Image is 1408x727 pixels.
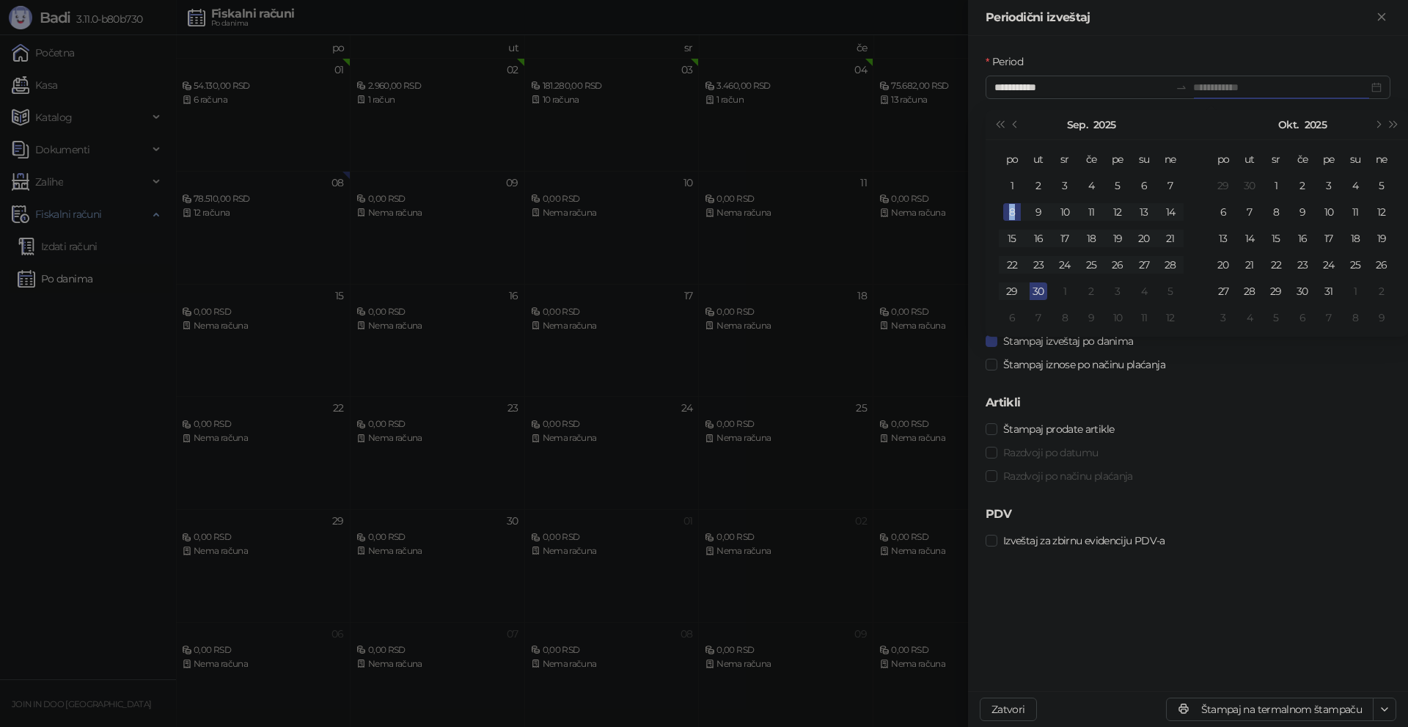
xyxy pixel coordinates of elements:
[1373,203,1390,221] div: 12
[1214,256,1232,274] div: 20
[1157,278,1184,304] td: 2025-10-05
[1267,282,1285,300] div: 29
[997,357,1171,373] span: Štampaj iznose po načinu plaćanja
[1078,199,1104,225] td: 2025-09-11
[986,9,1373,26] div: Periodični izveštaj
[1241,309,1258,326] div: 4
[1346,230,1364,247] div: 18
[997,333,1139,349] span: Štampaj izveštaj po danima
[986,394,1390,412] h5: Artikli
[1214,282,1232,300] div: 27
[1320,203,1338,221] div: 10
[1157,199,1184,225] td: 2025-09-14
[997,421,1120,437] span: Štampaj prodate artikle
[991,110,1008,139] button: Prethodna godina (Control + left)
[1294,177,1311,194] div: 2
[1131,146,1157,172] th: su
[1368,225,1395,252] td: 2025-10-19
[1056,309,1074,326] div: 8
[1025,172,1052,199] td: 2025-09-02
[994,79,1170,95] input: Period
[1162,309,1179,326] div: 12
[1320,256,1338,274] div: 24
[1316,252,1342,278] td: 2025-10-24
[999,278,1025,304] td: 2025-09-29
[1078,225,1104,252] td: 2025-09-18
[1236,146,1263,172] th: ut
[1342,304,1368,331] td: 2025-11-08
[1289,146,1316,172] th: če
[1305,110,1327,139] button: Izaberi godinu
[1236,252,1263,278] td: 2025-10-21
[1030,309,1047,326] div: 7
[1236,278,1263,304] td: 2025-10-28
[1368,172,1395,199] td: 2025-10-05
[1373,256,1390,274] div: 26
[1210,225,1236,252] td: 2025-10-13
[1241,177,1258,194] div: 30
[1294,230,1311,247] div: 16
[1157,252,1184,278] td: 2025-09-28
[1386,110,1402,139] button: Sledeća godina (Control + right)
[1342,146,1368,172] th: su
[986,505,1390,523] h5: PDV
[1003,230,1021,247] div: 15
[1052,225,1078,252] td: 2025-09-17
[986,54,1032,70] label: Period
[1373,309,1390,326] div: 9
[1294,309,1311,326] div: 6
[1236,225,1263,252] td: 2025-10-14
[1078,146,1104,172] th: če
[1210,199,1236,225] td: 2025-10-06
[1176,81,1187,93] span: to
[1342,278,1368,304] td: 2025-11-01
[1162,177,1179,194] div: 7
[1082,230,1100,247] div: 18
[999,252,1025,278] td: 2025-09-22
[1316,278,1342,304] td: 2025-10-31
[1157,172,1184,199] td: 2025-09-07
[1241,203,1258,221] div: 7
[1052,172,1078,199] td: 2025-09-03
[1267,256,1285,274] div: 22
[1342,252,1368,278] td: 2025-10-25
[1078,278,1104,304] td: 2025-10-02
[1056,177,1074,194] div: 3
[1025,278,1052,304] td: 2025-09-30
[1025,199,1052,225] td: 2025-09-09
[1267,230,1285,247] div: 15
[1003,282,1021,300] div: 29
[1263,304,1289,331] td: 2025-11-05
[1294,256,1311,274] div: 23
[1082,282,1100,300] div: 2
[1342,172,1368,199] td: 2025-10-04
[1131,199,1157,225] td: 2025-09-13
[1166,698,1374,721] button: Štampaj na termalnom štampaču
[1289,172,1316,199] td: 2025-10-02
[1157,304,1184,331] td: 2025-10-12
[1263,199,1289,225] td: 2025-10-08
[1093,110,1115,139] button: Izaberi godinu
[1289,278,1316,304] td: 2025-10-30
[1078,252,1104,278] td: 2025-09-25
[1008,110,1024,139] button: Prethodni mesec (PageUp)
[999,146,1025,172] th: po
[1346,256,1364,274] div: 25
[1003,256,1021,274] div: 22
[1320,177,1338,194] div: 3
[1056,230,1074,247] div: 17
[1104,172,1131,199] td: 2025-09-05
[1214,309,1232,326] div: 3
[1368,252,1395,278] td: 2025-10-26
[1241,282,1258,300] div: 28
[1289,252,1316,278] td: 2025-10-23
[1320,230,1338,247] div: 17
[1003,309,1021,326] div: 6
[1346,309,1364,326] div: 8
[1320,282,1338,300] div: 31
[1267,203,1285,221] div: 8
[1289,304,1316,331] td: 2025-11-06
[1289,199,1316,225] td: 2025-10-09
[1263,225,1289,252] td: 2025-10-15
[1241,230,1258,247] div: 14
